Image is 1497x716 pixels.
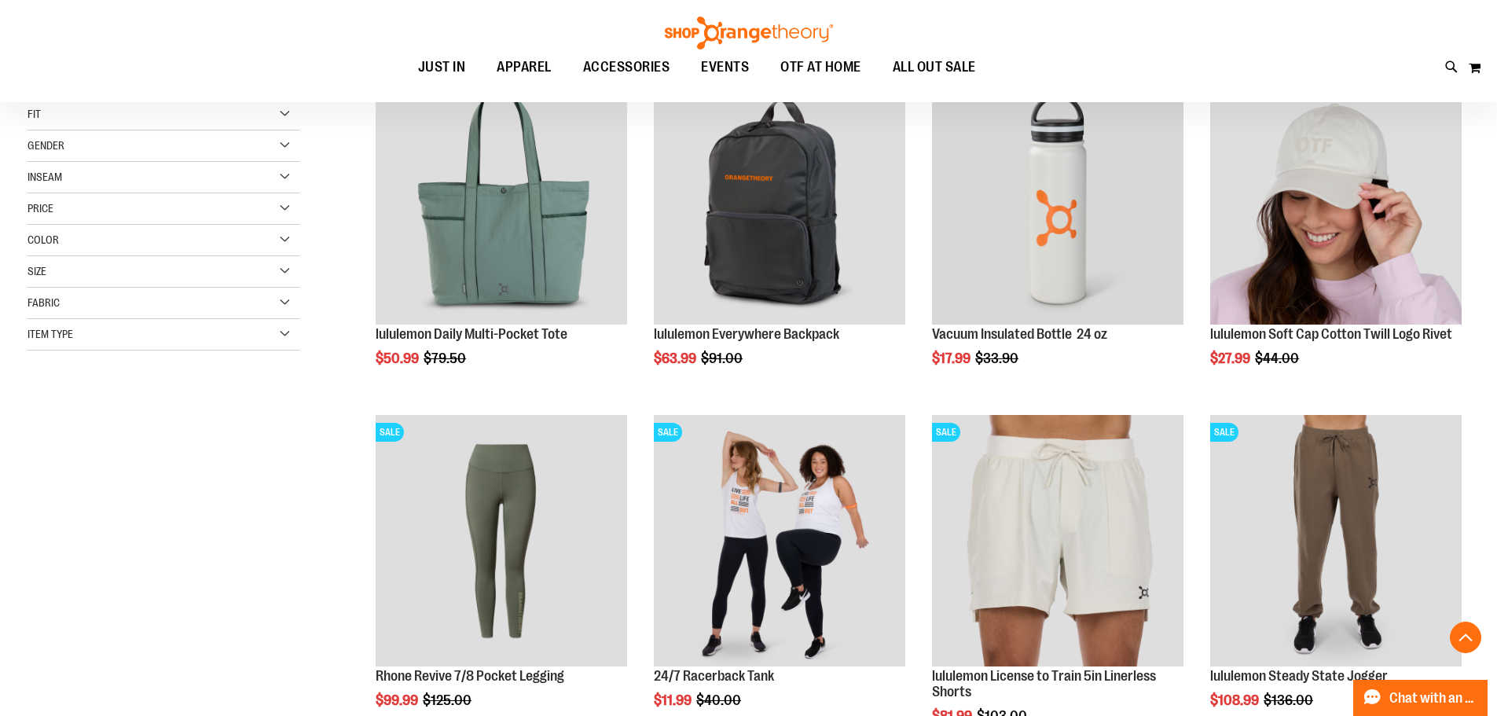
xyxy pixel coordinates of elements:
[654,351,699,366] span: $63.99
[28,171,62,183] span: Inseam
[1450,622,1481,653] button: Back To Top
[932,415,1183,666] img: lululemon License to Train 5in Linerless Shorts
[701,50,749,85] span: EVENTS
[28,296,60,309] span: Fabric
[376,415,627,669] a: Rhone Revive 7/8 Pocket LeggingSALE
[662,17,835,50] img: Shop Orangetheory
[654,423,682,442] span: SALE
[924,65,1191,406] div: product
[423,692,474,708] span: $125.00
[28,202,53,215] span: Price
[932,351,973,366] span: $17.99
[1210,415,1462,669] a: lululemon Steady State JoggerSALE
[376,692,420,708] span: $99.99
[424,351,468,366] span: $79.50
[28,265,46,277] span: Size
[1353,680,1488,716] button: Chat with an Expert
[701,351,745,366] span: $91.00
[1210,692,1261,708] span: $108.99
[932,668,1156,699] a: lululemon License to Train 5in Linerless Shorts
[497,50,552,85] span: APPAREL
[654,326,839,342] a: lululemon Everywhere Backpack
[28,328,73,340] span: Item Type
[376,415,627,666] img: Rhone Revive 7/8 Pocket Legging
[654,415,905,669] a: 24/7 Racerback TankSALE
[1210,423,1238,442] span: SALE
[932,73,1183,325] img: Vacuum Insulated Bottle 24 oz
[696,692,743,708] span: $40.00
[376,73,627,327] a: lululemon Daily Multi-Pocket ToteSALE
[368,65,635,406] div: product
[780,50,861,85] span: OTF AT HOME
[1264,692,1315,708] span: $136.00
[1255,351,1301,366] span: $44.00
[376,326,567,342] a: lululemon Daily Multi-Pocket Tote
[1389,691,1478,706] span: Chat with an Expert
[418,50,466,85] span: JUST IN
[28,108,41,120] span: Fit
[28,139,64,152] span: Gender
[28,233,59,246] span: Color
[932,326,1107,342] a: Vacuum Insulated Bottle 24 oz
[932,415,1183,669] a: lululemon License to Train 5in Linerless ShortsSALE
[654,668,774,684] a: 24/7 Racerback Tank
[376,423,404,442] span: SALE
[654,73,905,327] a: lululemon Everywhere BackpackSALE
[975,351,1021,366] span: $33.90
[932,423,960,442] span: SALE
[583,50,670,85] span: ACCESSORIES
[1202,65,1469,406] div: product
[1210,668,1388,684] a: lululemon Steady State Jogger
[376,73,627,325] img: lululemon Daily Multi-Pocket Tote
[376,351,421,366] span: $50.99
[1210,73,1462,327] a: OTF lululemon Soft Cap Cotton Twill Logo Rivet KhakiSALE
[1210,326,1452,342] a: lululemon Soft Cap Cotton Twill Logo Rivet
[893,50,976,85] span: ALL OUT SALE
[1210,351,1253,366] span: $27.99
[646,65,913,406] div: product
[932,73,1183,327] a: Vacuum Insulated Bottle 24 ozSALE
[376,668,564,684] a: Rhone Revive 7/8 Pocket Legging
[1210,73,1462,325] img: OTF lululemon Soft Cap Cotton Twill Logo Rivet Khaki
[654,73,905,325] img: lululemon Everywhere Backpack
[654,415,905,666] img: 24/7 Racerback Tank
[654,692,694,708] span: $11.99
[1210,415,1462,666] img: lululemon Steady State Jogger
